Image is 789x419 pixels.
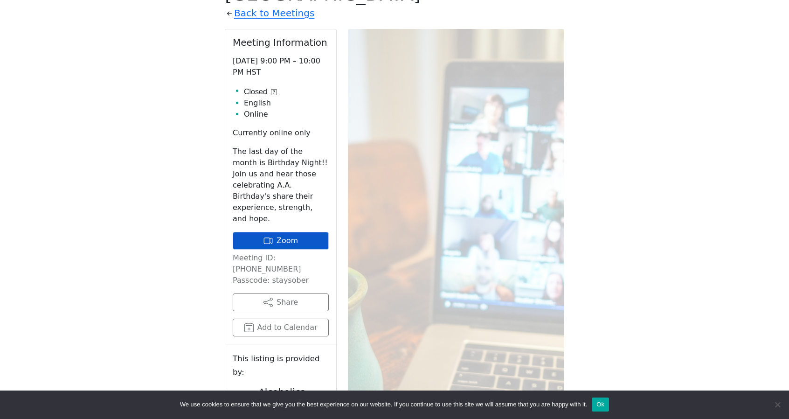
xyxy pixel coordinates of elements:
p: Meeting ID: [PHONE_NUMBER] Passcode: staysober [233,252,329,286]
button: Share [233,293,329,311]
span: Closed [244,86,267,98]
p: Currently online only [233,127,329,139]
a: Back to Meetings [234,5,314,21]
span: No [773,400,782,409]
span: We use cookies to ensure that we give you the best experience on our website. If you continue to ... [180,400,587,409]
a: Zoom [233,232,329,250]
button: Ok [592,398,609,412]
p: The last day of the month is Birthday Night!! Join us and hear those celebrating A.A. Birthday's ... [233,146,329,224]
small: This listing is provided by: [233,352,329,379]
button: Add to Calendar [233,319,329,336]
li: Online [244,109,329,120]
h2: Meeting Information [233,37,329,48]
p: [DATE] 9:00 PM – 10:00 PM HST [233,56,329,78]
li: English [244,98,329,109]
button: Closed [244,86,277,98]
